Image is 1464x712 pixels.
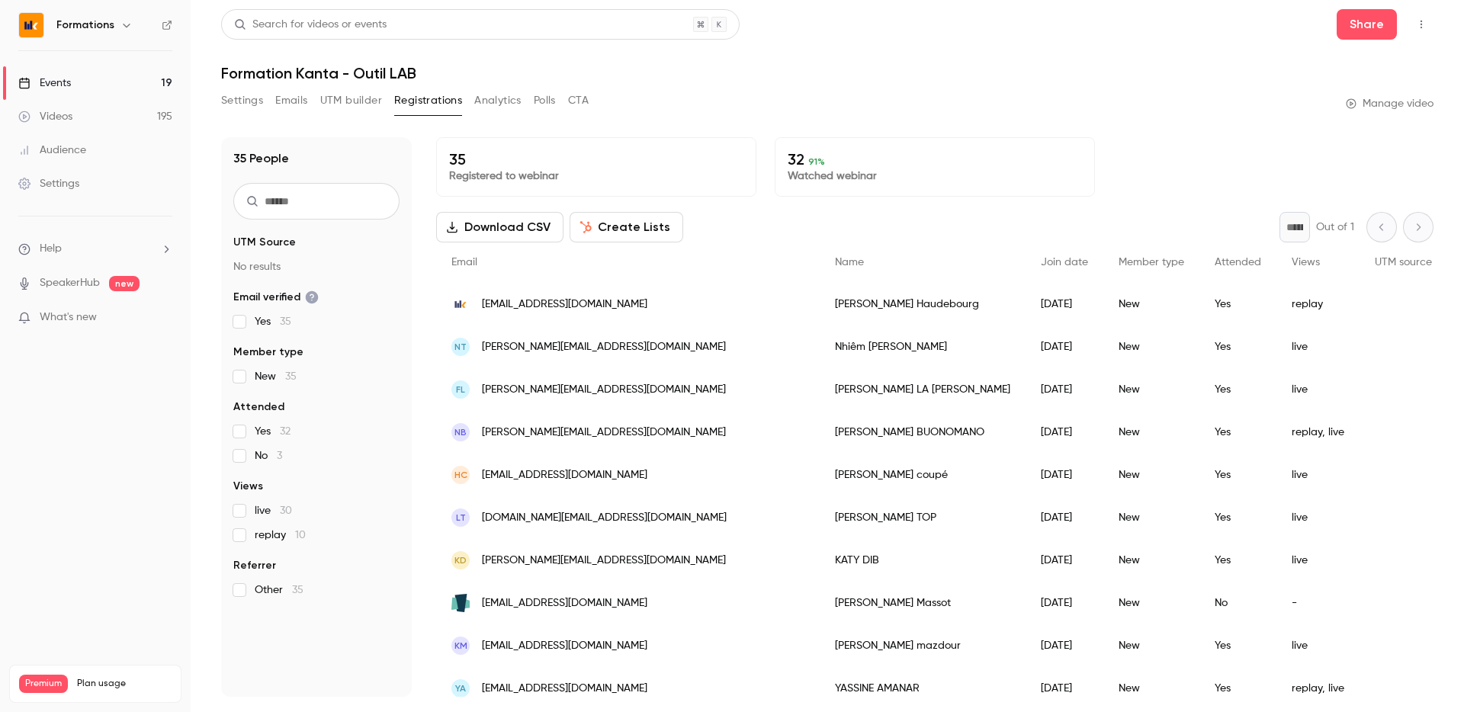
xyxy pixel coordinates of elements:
[40,309,97,326] span: What's new
[19,675,68,693] span: Premium
[1026,368,1103,411] div: [DATE]
[134,693,172,707] p: / 300
[482,681,647,697] span: [EMAIL_ADDRESS][DOMAIN_NAME]
[1215,257,1261,268] span: Attended
[1276,667,1360,710] div: replay, live
[482,553,726,569] span: [PERSON_NAME][EMAIL_ADDRESS][DOMAIN_NAME]
[835,257,864,268] span: Name
[280,426,291,437] span: 32
[18,109,72,124] div: Videos
[233,479,263,494] span: Views
[1199,624,1276,667] div: Yes
[233,399,284,415] span: Attended
[233,149,289,168] h1: 35 People
[1103,539,1199,582] div: New
[570,212,683,242] button: Create Lists
[40,241,62,257] span: Help
[1276,496,1360,539] div: live
[1119,257,1184,268] span: Member type
[788,150,1082,168] p: 32
[454,468,467,482] span: hc
[449,150,743,168] p: 35
[1026,326,1103,368] div: [DATE]
[820,624,1026,667] div: [PERSON_NAME] mazdour
[820,368,1026,411] div: [PERSON_NAME] LA [PERSON_NAME]
[454,639,467,653] span: Km
[134,695,148,704] span: 233
[1199,368,1276,411] div: Yes
[454,425,467,439] span: NB
[233,235,400,598] section: facet-groups
[808,156,825,167] span: 91 %
[1103,411,1199,454] div: New
[482,425,726,441] span: [PERSON_NAME][EMAIL_ADDRESS][DOMAIN_NAME]
[1199,539,1276,582] div: Yes
[1276,624,1360,667] div: live
[482,467,647,483] span: [EMAIL_ADDRESS][DOMAIN_NAME]
[482,297,647,313] span: [EMAIL_ADDRESS][DOMAIN_NAME]
[454,553,467,567] span: KD
[1375,257,1432,268] span: UTM source
[285,371,297,382] span: 35
[1276,326,1360,368] div: live
[820,411,1026,454] div: [PERSON_NAME] BUONOMANO
[1276,283,1360,326] div: replay
[482,339,726,355] span: [PERSON_NAME][EMAIL_ADDRESS][DOMAIN_NAME]
[255,448,282,463] span: No
[1276,454,1360,496] div: live
[1292,257,1320,268] span: Views
[820,326,1026,368] div: Nhiêm [PERSON_NAME]
[1276,582,1360,624] div: -
[18,143,86,158] div: Audience
[482,595,647,611] span: [EMAIL_ADDRESS][DOMAIN_NAME]
[292,585,303,595] span: 35
[1199,411,1276,454] div: Yes
[275,88,307,113] button: Emails
[451,594,470,612] img: 120-pour-cent.fr
[1337,9,1397,40] button: Share
[1103,582,1199,624] div: New
[1103,368,1199,411] div: New
[18,75,71,91] div: Events
[255,582,303,598] span: Other
[1199,582,1276,624] div: No
[456,383,465,396] span: FL
[77,678,172,690] span: Plan usage
[1103,326,1199,368] div: New
[320,88,382,113] button: UTM builder
[820,496,1026,539] div: [PERSON_NAME] TOP
[280,316,291,327] span: 35
[436,212,563,242] button: Download CSV
[455,682,466,695] span: YA
[1026,582,1103,624] div: [DATE]
[820,539,1026,582] div: KATY DIB
[454,340,467,354] span: NT
[255,528,306,543] span: replay
[280,505,292,516] span: 30
[1103,624,1199,667] div: New
[19,13,43,37] img: Formations
[255,369,297,384] span: New
[1103,283,1199,326] div: New
[788,168,1082,184] p: Watched webinar
[534,88,556,113] button: Polls
[109,276,140,291] span: new
[820,582,1026,624] div: [PERSON_NAME] Massot
[820,283,1026,326] div: [PERSON_NAME] Haudebourg
[1041,257,1088,268] span: Join date
[233,558,276,573] span: Referrer
[255,503,292,518] span: live
[820,667,1026,710] div: YASSINE AMANAR
[1199,454,1276,496] div: Yes
[1026,667,1103,710] div: [DATE]
[449,168,743,184] p: Registered to webinar
[233,290,319,305] span: Email verified
[233,235,296,250] span: UTM Source
[40,275,100,291] a: SpeakerHub
[233,259,400,274] p: No results
[482,510,727,526] span: [DOMAIN_NAME][EMAIL_ADDRESS][DOMAIN_NAME]
[568,88,589,113] button: CTA
[233,345,303,360] span: Member type
[1103,667,1199,710] div: New
[1199,326,1276,368] div: Yes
